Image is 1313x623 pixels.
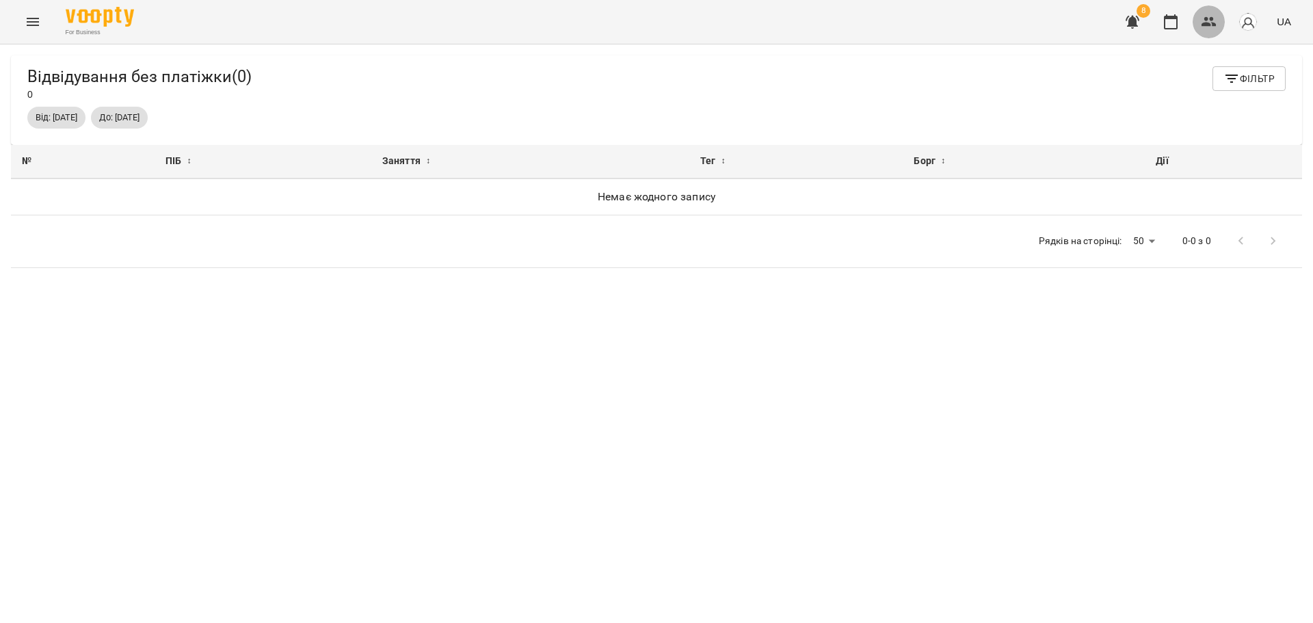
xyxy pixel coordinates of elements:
[27,111,85,124] span: Від: [DATE]
[1271,9,1297,34] button: UA
[91,111,148,124] span: До: [DATE]
[914,153,936,170] span: Борг
[16,5,49,38] button: Menu
[1182,235,1211,248] p: 0-0 з 0
[22,187,1291,207] h6: Немає жодного запису
[27,66,252,101] div: 0
[1128,231,1161,251] div: 50
[66,28,134,37] span: For Business
[426,153,430,170] span: ↕
[1137,4,1150,18] span: 8
[1223,70,1275,87] span: Фільтр
[1277,14,1291,29] span: UA
[721,153,726,170] span: ↕
[22,153,144,170] div: №
[187,153,191,170] span: ↕
[382,153,421,170] span: Заняття
[1156,153,1291,170] div: Дії
[165,153,181,170] span: ПІБ
[27,66,252,88] h5: Відвідування без платіжки ( 0 )
[1039,235,1122,248] p: Рядків на сторінці:
[1238,12,1258,31] img: avatar_s.png
[1212,66,1286,91] button: Фільтр
[941,153,945,170] span: ↕
[66,7,134,27] img: Voopty Logo
[700,153,715,170] span: Тег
